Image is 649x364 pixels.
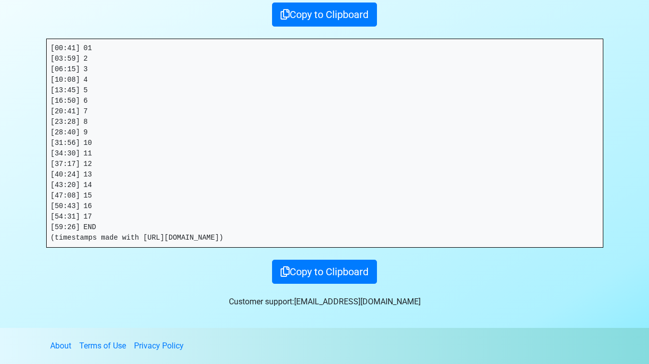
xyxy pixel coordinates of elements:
a: Privacy Policy [134,341,184,350]
a: About [50,341,71,350]
pre: [00:41] 01 [03:59] 2 [06:15] 3 [10:08] 4 [13:45] 5 [16:50] 6 [20:41] 7 [23:28] 8 [28:40] 9 [31:56... [47,39,603,247]
button: Copy to Clipboard [272,3,377,27]
a: Terms of Use [79,341,126,350]
button: Copy to Clipboard [272,260,377,284]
